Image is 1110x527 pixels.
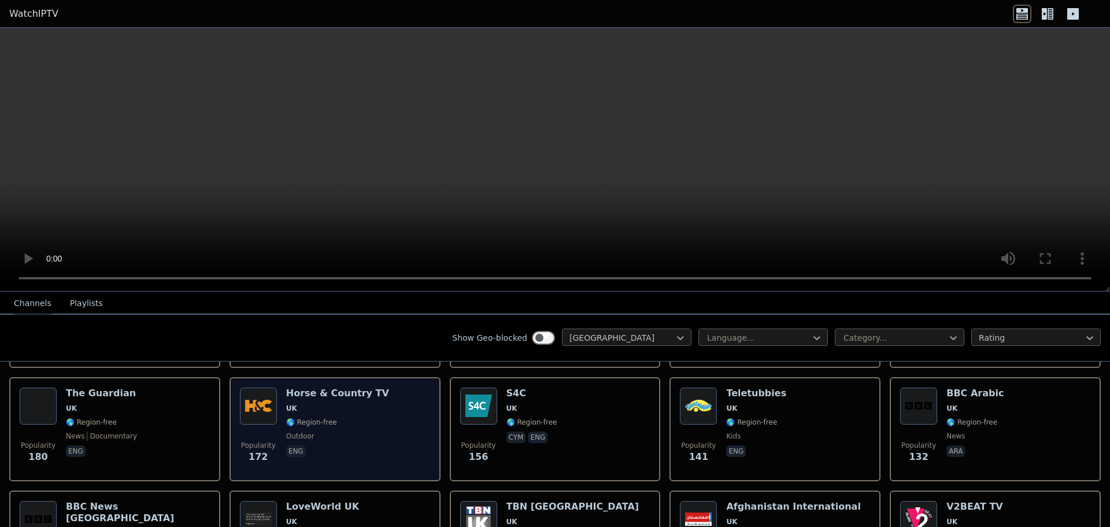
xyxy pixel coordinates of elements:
[20,388,57,425] img: The Guardian
[726,404,737,413] span: UK
[461,441,496,450] span: Popularity
[87,432,137,441] span: documentary
[946,432,965,441] span: news
[946,404,957,413] span: UK
[286,517,297,526] span: UK
[240,388,277,425] img: Horse & Country TV
[946,501,1003,513] h6: V2BEAT TV
[946,517,957,526] span: UK
[946,418,997,427] span: 🌎 Region-free
[726,388,786,399] h6: Teletubbies
[70,293,103,315] button: Playlists
[726,445,746,457] p: eng
[506,517,517,526] span: UK
[14,293,51,315] button: Channels
[286,404,297,413] span: UK
[66,418,117,427] span: 🌎 Region-free
[506,388,557,399] h6: S4C
[726,517,737,526] span: UK
[286,418,337,427] span: 🌎 Region-free
[506,501,639,513] h6: TBN [GEOGRAPHIC_DATA]
[946,388,1004,399] h6: BBC Arabic
[528,432,547,443] p: eng
[726,418,777,427] span: 🌎 Region-free
[28,450,47,464] span: 180
[681,441,716,450] span: Popularity
[66,445,86,457] p: eng
[689,450,708,464] span: 141
[909,450,928,464] span: 132
[506,418,557,427] span: 🌎 Region-free
[506,432,526,443] p: cym
[506,404,517,413] span: UK
[286,501,359,513] h6: LoveWorld UK
[900,388,937,425] img: BBC Arabic
[21,441,55,450] span: Popularity
[66,432,84,441] span: news
[680,388,717,425] img: Teletubbies
[460,388,497,425] img: S4C
[66,388,137,399] h6: The Guardian
[66,404,77,413] span: UK
[9,7,58,21] a: WatchIPTV
[946,445,965,457] p: ara
[286,432,314,441] span: outdoor
[249,450,268,464] span: 172
[452,332,527,344] label: Show Geo-blocked
[66,501,210,524] h6: BBC News [GEOGRAPHIC_DATA]
[901,441,936,450] span: Popularity
[286,445,306,457] p: eng
[726,432,741,441] span: kids
[469,450,488,464] span: 156
[241,441,276,450] span: Popularity
[726,501,861,513] h6: Afghanistan International
[286,388,389,399] h6: Horse & Country TV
